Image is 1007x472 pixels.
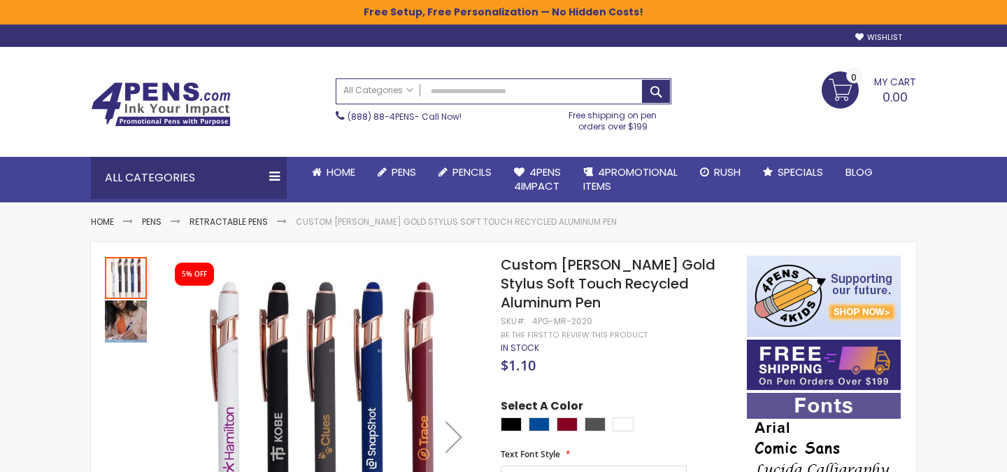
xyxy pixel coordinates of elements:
a: Home [301,157,366,188]
a: Be the first to review this product [501,330,648,340]
span: 4PROMOTIONAL ITEMS [583,165,678,193]
span: - Call Now! [348,111,462,123]
div: Free shipping on pen orders over $199 [555,104,672,132]
img: Free shipping on orders over $199 [747,340,901,390]
a: 4PROMOTIONALITEMS [572,157,689,202]
img: Custom Lexi Rose Gold Stylus Soft Touch Recycled Aluminum Pen [105,300,147,342]
img: 4pens 4 kids [747,256,901,337]
span: Pencils [452,165,492,179]
strong: SKU [501,315,527,327]
div: Gunmetal [585,417,606,431]
a: Home [91,216,114,228]
a: All Categories [336,79,420,102]
span: 0 [851,71,857,84]
a: Rush [689,157,752,188]
a: Pencils [427,157,503,188]
span: Text Font Style [501,448,560,460]
div: Custom Lexi Rose Gold Stylus Soft Touch Recycled Aluminum Pen [105,256,148,299]
span: Specials [778,165,823,179]
a: Pens [366,157,427,188]
span: Custom [PERSON_NAME] Gold Stylus Soft Touch Recycled Aluminum Pen [501,255,715,312]
div: Availability [501,342,539,354]
span: Pens [392,165,416,179]
a: Wishlist [855,32,902,43]
div: Black [501,417,522,431]
span: Select A Color [501,398,583,417]
a: Retractable Pens [190,216,268,228]
a: Blog [834,157,884,188]
img: 4Pens Custom Pens and Promotional Products [91,82,231,127]
span: In stock [501,342,539,354]
div: Burgundy [557,417,578,431]
a: (888) 88-4PENS [348,111,415,123]
div: White [613,417,634,431]
a: 4Pens4impact [503,157,572,202]
a: Pens [142,216,162,228]
div: 4PG-MR-2020 [532,316,592,327]
span: 4Pens 4impact [514,165,561,193]
span: $1.10 [501,356,536,375]
span: 0.00 [883,88,908,106]
div: Custom Lexi Rose Gold Stylus Soft Touch Recycled Aluminum Pen [105,299,147,342]
span: Home [327,165,355,179]
a: Specials [752,157,834,188]
span: All Categories [343,85,413,96]
div: 5% OFF [182,270,207,279]
li: Custom [PERSON_NAME] Gold Stylus Soft Touch Recycled Aluminum Pen [296,216,617,228]
a: 0.00 0 [822,71,916,106]
div: All Categories [91,157,287,199]
div: Dark Blue [529,417,550,431]
span: Rush [714,165,741,179]
span: Blog [845,165,873,179]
